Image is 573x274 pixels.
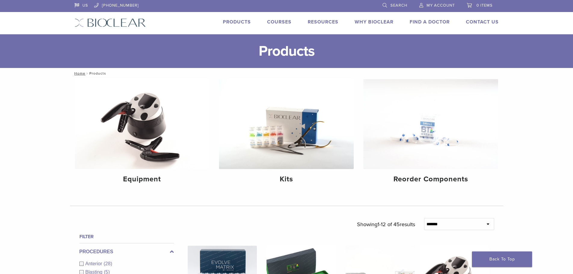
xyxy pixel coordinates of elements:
[224,174,349,185] h4: Kits
[75,79,210,189] a: Equipment
[80,174,205,185] h4: Equipment
[104,261,112,266] span: (28)
[75,79,210,169] img: Equipment
[72,71,85,75] a: Home
[355,19,393,25] a: Why Bioclear
[363,79,498,169] img: Reorder Components
[85,261,104,266] span: Anterior
[390,3,407,8] span: Search
[219,79,354,169] img: Kits
[472,251,532,267] a: Back To Top
[79,248,174,255] label: Procedures
[219,79,354,189] a: Kits
[363,79,498,189] a: Reorder Components
[70,68,503,79] nav: Products
[427,3,455,8] span: My Account
[466,19,499,25] a: Contact Us
[410,19,450,25] a: Find A Doctor
[377,221,400,228] span: 1-12 of 45
[308,19,338,25] a: Resources
[223,19,251,25] a: Products
[85,72,89,75] span: /
[357,218,415,231] p: Showing results
[79,233,174,240] h4: Filter
[476,3,493,8] span: 0 items
[267,19,291,25] a: Courses
[368,174,493,185] h4: Reorder Components
[75,18,146,27] img: Bioclear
